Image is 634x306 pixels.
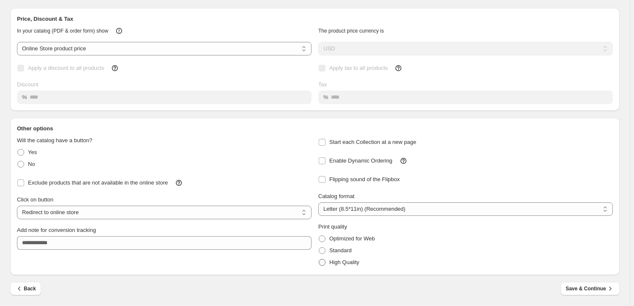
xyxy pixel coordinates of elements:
[17,124,613,133] h2: Other options
[17,227,96,233] span: Add note for conversion tracking
[566,284,615,293] span: Save & Continue
[10,282,41,295] button: Back
[318,193,354,199] span: Catalog format
[17,28,108,34] span: In your catalog (PDF & order form) show
[22,94,27,100] span: %
[17,81,39,88] span: Discount
[329,247,352,254] span: Standard
[329,235,375,242] span: Optimized for Web
[17,15,613,23] h2: Price, Discount & Tax
[329,176,400,182] span: Flipping sound of the Flipbox
[329,259,359,265] span: High Quality
[28,149,37,155] span: Yes
[15,284,36,293] span: Back
[17,137,92,143] span: Will the catalog have a button?
[561,282,620,295] button: Save & Continue
[329,65,388,71] span: Apply tax to all products
[318,223,347,230] span: Print quality
[318,28,384,34] span: The product price currency is
[329,157,392,164] span: Enable Dynamic Ordering
[329,139,416,145] span: Start each Collection at a new page
[318,81,327,88] span: Tax
[323,94,328,100] span: %
[28,161,35,167] span: No
[28,179,168,186] span: Exclude products that are not available in the online store
[28,65,104,71] span: Apply a discount to all products
[17,196,53,203] span: Click on button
